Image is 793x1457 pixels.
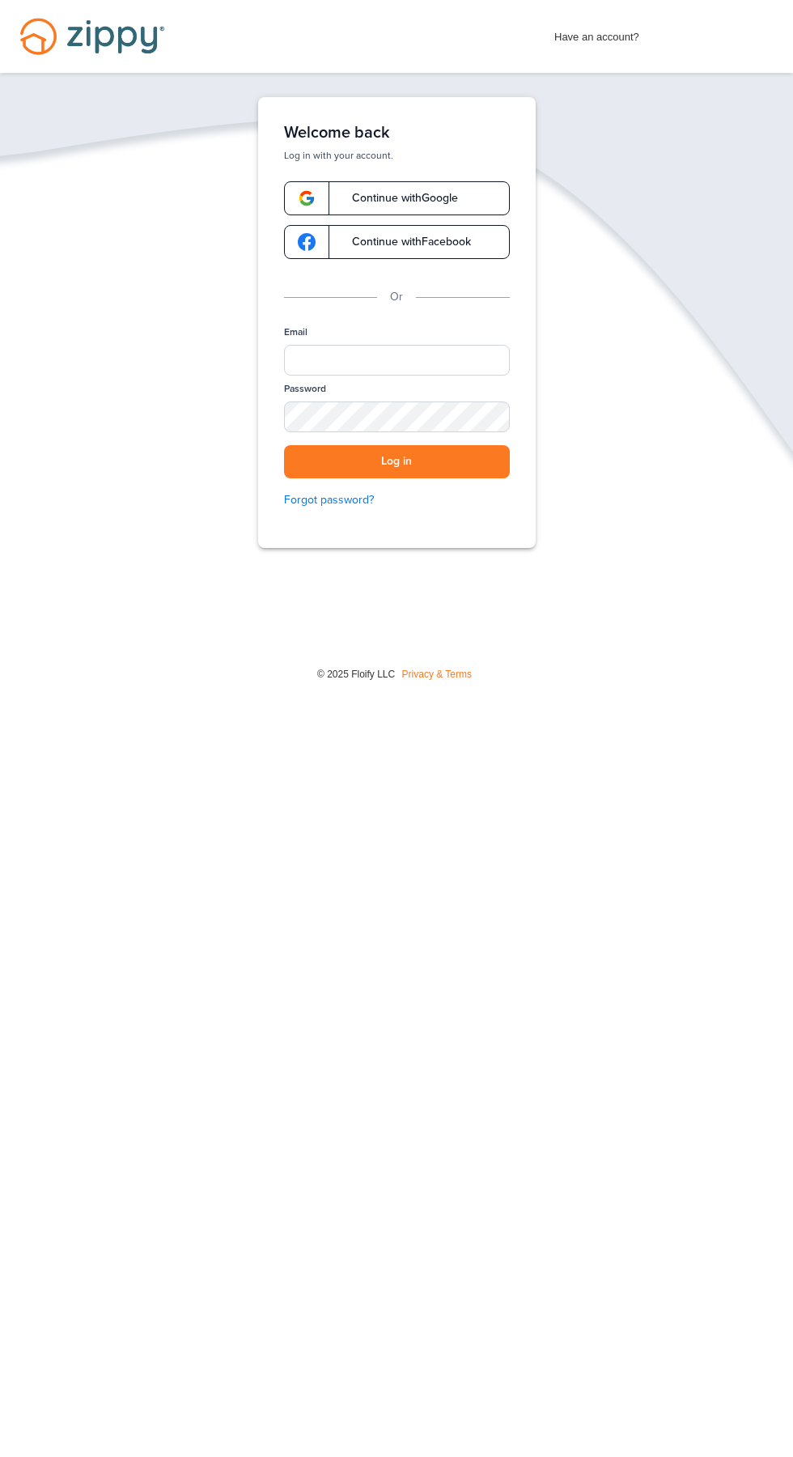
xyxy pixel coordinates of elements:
p: Log in with your account. [284,149,510,162]
h1: Welcome back [284,123,510,142]
button: Log in [284,445,510,478]
a: google-logoContinue withFacebook [284,225,510,259]
a: Forgot password? [284,491,510,509]
span: © 2025 Floify LLC [317,669,395,680]
input: Email [284,345,510,376]
img: google-logo [298,189,316,207]
label: Password [284,382,326,396]
a: Privacy & Terms [402,669,472,680]
span: Continue with Facebook [336,236,471,248]
label: Email [284,325,307,339]
span: Have an account? [554,20,639,46]
input: Password [284,401,510,432]
a: google-logoContinue withGoogle [284,181,510,215]
p: Or [390,288,403,306]
img: google-logo [298,233,316,251]
span: Continue with Google [336,193,458,204]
